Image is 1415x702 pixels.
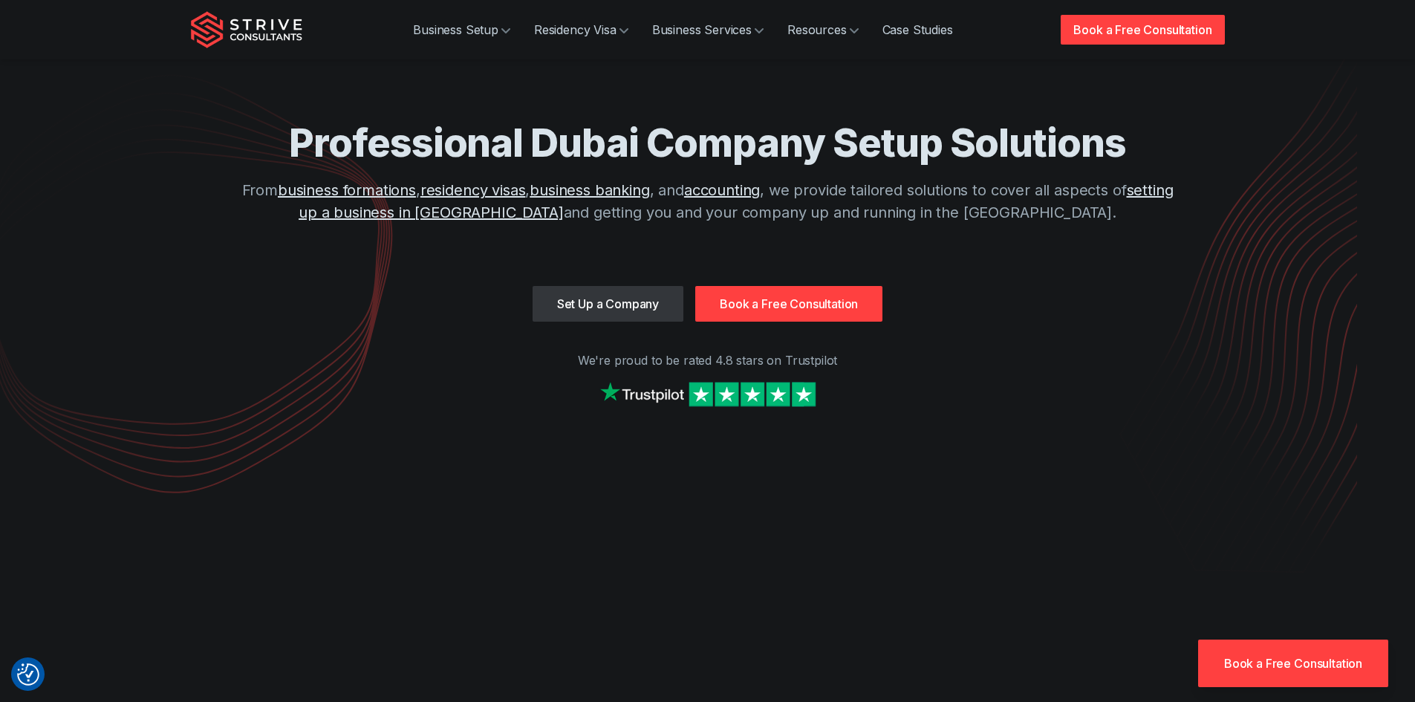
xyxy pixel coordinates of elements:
h1: Professional Dubai Company Setup Solutions [232,119,1183,167]
a: Residency Visa [522,15,640,45]
p: We're proud to be rated 4.8 stars on Trustpilot [191,351,1225,369]
a: Book a Free Consultation [1061,15,1224,45]
img: Strive on Trustpilot [596,378,819,410]
p: From , , , and , we provide tailored solutions to cover all aspects of and getting you and your c... [232,179,1183,224]
a: Business Services [640,15,775,45]
a: business formations [278,181,416,199]
a: Business Setup [401,15,522,45]
a: accounting [684,181,760,199]
a: Set Up a Company [533,286,683,322]
a: Resources [775,15,871,45]
a: Book a Free Consultation [695,286,882,322]
a: business banking [530,181,649,199]
img: Revisit consent button [17,663,39,686]
a: Book a Free Consultation [1198,640,1388,687]
button: Consent Preferences [17,663,39,686]
a: Case Studies [871,15,965,45]
img: Strive Consultants [191,11,302,48]
a: residency visas [420,181,526,199]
